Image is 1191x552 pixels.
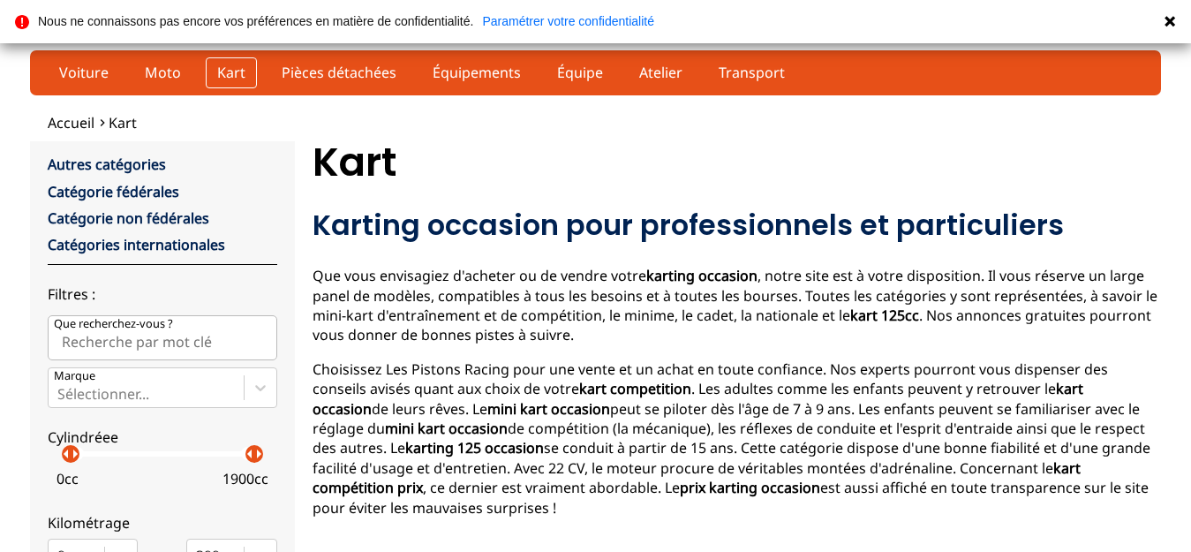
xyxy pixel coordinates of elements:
[48,235,225,254] a: Catégories internationales
[57,386,61,402] input: MarqueSélectionner...
[57,469,79,488] p: 0 cc
[109,113,137,132] a: Kart
[487,399,610,419] strong: mini kart occasion
[546,57,614,87] a: Équipe
[222,469,268,488] p: 1900 cc
[48,284,277,304] p: Filtres :
[313,266,1162,345] p: Que vous envisagiez d'acheter ou de vendre votre , notre site est à votre disposition. Il vous ré...
[56,443,77,465] p: arrow_left
[482,15,654,27] a: Paramétrer votre confidentialité
[313,208,1162,243] h2: Karting occasion pour professionnels et particuliers
[48,513,277,533] p: Kilométrage
[48,113,94,132] a: Accueil
[206,57,257,87] a: Kart
[48,155,166,174] a: Autres catégories
[248,443,269,465] p: arrow_right
[133,57,192,87] a: Moto
[313,458,1081,497] strong: kart compétition prix
[680,478,820,497] strong: prix karting occasion
[707,57,796,87] a: Transport
[48,57,120,87] a: Voiture
[646,266,758,285] strong: karting occasion
[38,15,473,27] p: Nous ne connaissons pas encore vos préférences en matière de confidentialité.
[313,141,1162,184] h1: Kart
[850,306,919,325] strong: kart 125cc
[579,379,691,398] strong: kart competition
[270,57,408,87] a: Pièces détachées
[48,315,277,359] input: Que recherchez-vous ?
[54,316,173,332] p: Que recherchez-vous ?
[313,379,1083,418] strong: kart occasion
[405,438,544,457] strong: karting 125 occasion
[54,368,95,384] p: Marque
[628,57,694,87] a: Atelier
[48,182,179,201] a: Catégorie fédérales
[421,57,532,87] a: Équipements
[48,427,277,447] p: Cylindréee
[239,443,260,465] p: arrow_left
[64,443,86,465] p: arrow_right
[48,208,209,228] a: Catégorie non fédérales
[385,419,508,438] strong: mini kart occasion
[313,359,1162,518] p: Choisissez Les Pistons Racing pour une vente et un achat en toute confiance. Nos experts pourront...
